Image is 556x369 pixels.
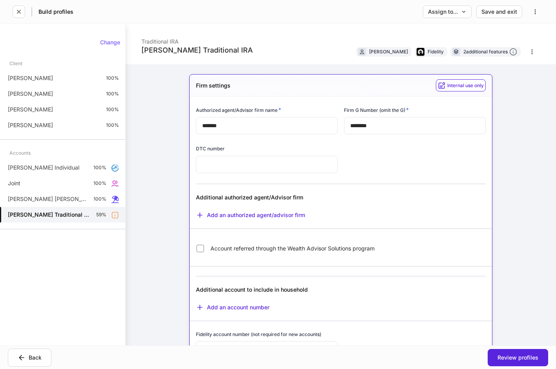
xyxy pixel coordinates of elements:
[106,91,119,97] p: 100%
[141,46,253,55] div: [PERSON_NAME] Traditional IRA
[93,164,106,171] p: 100%
[488,349,548,366] button: Review profiles
[447,82,484,89] h6: Internal use only
[196,286,387,294] div: Additional account to include in household
[8,106,53,113] p: [PERSON_NAME]
[8,349,51,367] button: Back
[8,211,90,219] h5: [PERSON_NAME] Traditional IRA
[344,106,409,114] h6: Firm G Number (omit the G)
[9,57,22,70] div: Client
[196,303,269,311] button: Add an account number
[428,9,466,15] div: Assign to...
[8,90,53,98] p: [PERSON_NAME]
[100,40,120,45] div: Change
[463,48,517,56] div: 2 additional features
[106,75,119,81] p: 100%
[196,194,387,201] div: Additional authorized agent/Advisor firm
[106,122,119,128] p: 100%
[196,106,281,114] h6: Authorized agent/Advisor firm name
[8,121,53,129] p: [PERSON_NAME]
[210,245,375,252] span: Account referred through the Wealth Advisor Solutions program
[141,33,253,46] div: Traditional IRA
[481,9,517,15] div: Save and exit
[476,5,522,18] button: Save and exit
[18,354,42,362] div: Back
[9,146,31,160] div: Accounts
[428,48,444,55] div: Fidelity
[38,8,73,16] h5: Build profiles
[96,212,106,218] p: 59%
[497,355,538,360] div: Review profiles
[93,196,106,202] p: 100%
[8,74,53,82] p: [PERSON_NAME]
[196,82,230,90] h5: Firm settings
[196,331,321,338] h6: Fidelity account number (not required for new accounts)
[106,106,119,113] p: 100%
[196,145,225,152] h6: DTC number
[369,48,408,55] div: [PERSON_NAME]
[8,195,87,203] p: [PERSON_NAME] [PERSON_NAME]
[423,5,472,18] button: Assign to...
[93,180,106,186] p: 100%
[95,36,125,49] button: Change
[196,211,305,219] button: Add an authorized agent/advisor firm
[8,179,20,187] p: Joint
[8,164,79,172] p: [PERSON_NAME] Individual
